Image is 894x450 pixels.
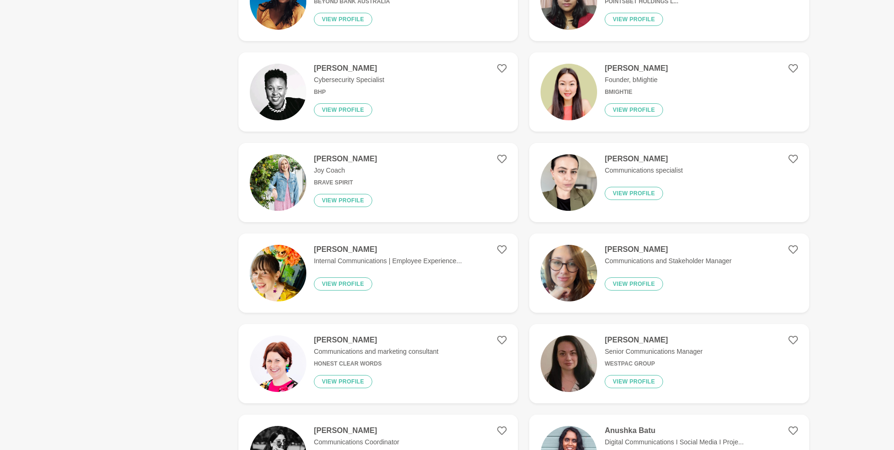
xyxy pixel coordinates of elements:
a: [PERSON_NAME]Communications and Stakeholder ManagerView profile [529,233,809,313]
a: [PERSON_NAME]Communications and marketing consultantHonest Clear WordsView profile [238,324,518,403]
h4: [PERSON_NAME] [605,245,731,254]
button: View profile [605,375,663,388]
img: 85e597aa383e4e8ce0c784e45bd125d70f8b85ee-2316x3088.jpg [541,245,597,301]
img: 9e63a11d1f86f5d8c0e83104767846dc7c48d1ad-1080x1080.png [541,64,597,120]
button: View profile [314,375,372,388]
p: Joy Coach [314,166,377,175]
a: [PERSON_NAME]Founder, bMightiebMightieView profile [529,52,809,132]
h4: [PERSON_NAME] [314,335,439,345]
img: 11897fff14c07acb83737efd1a5f7e9dc9eb2ed3-684x687.jpg [250,335,306,392]
h4: [PERSON_NAME] [605,64,668,73]
a: [PERSON_NAME]Senior Communications ManagerWestpac GroupView profile [529,324,809,403]
h4: [PERSON_NAME] [314,426,399,435]
a: [PERSON_NAME]Joy CoachBrave SpiritView profile [238,143,518,222]
h6: Westpac Group [605,360,703,367]
p: Communications Coordinator [314,437,399,447]
h4: [PERSON_NAME] [314,64,384,73]
p: Communications specialist [605,166,683,175]
p: Cybersecurity Specialist [314,75,384,85]
h6: Brave Spirit [314,179,377,186]
a: [PERSON_NAME]Internal Communications | Employee Experience...View profile [238,233,518,313]
p: Communications and marketing consultant [314,347,439,357]
p: Communications and Stakeholder Manager [605,256,731,266]
button: View profile [314,103,372,117]
button: View profile [314,194,372,207]
h4: [PERSON_NAME] [605,335,703,345]
button: View profile [314,277,372,291]
p: Senior Communications Manager [605,347,703,357]
h6: BHP [314,89,384,96]
h6: bMightie [605,89,668,96]
img: 849cd97a20364c10a711ca54870e910f8e43af5e-273x309.jpg [541,335,597,392]
img: f57684807768b7db383628406bc917f00ebb0196-2316x3088.jpg [541,154,597,211]
button: View profile [314,13,372,26]
img: 4d496dd89415e9768c19873ca2437b06002b989d-1285x1817.jpg [250,245,306,301]
h4: [PERSON_NAME] [605,154,683,164]
h6: Honest Clear Words [314,360,439,367]
img: 07d24e4b3de0f878bd94510b4b30b9f111f1608b-1024x683.jpg [250,154,306,211]
p: Internal Communications | Employee Experience... [314,256,462,266]
h4: [PERSON_NAME] [314,154,377,164]
h4: Anushka Batu [605,426,744,435]
button: View profile [605,187,663,200]
h4: [PERSON_NAME] [314,245,462,254]
p: Digital Communications I Social Media I Proje... [605,437,744,447]
button: View profile [605,13,663,26]
button: View profile [605,277,663,291]
a: [PERSON_NAME]Cybersecurity SpecialistBHPView profile [238,52,518,132]
img: 169762214966d3fc8ba43841b87e64632ad5cade-400x400.jpg [250,64,306,120]
p: Founder, bMightie [605,75,668,85]
a: [PERSON_NAME]Communications specialistView profile [529,143,809,222]
button: View profile [605,103,663,117]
